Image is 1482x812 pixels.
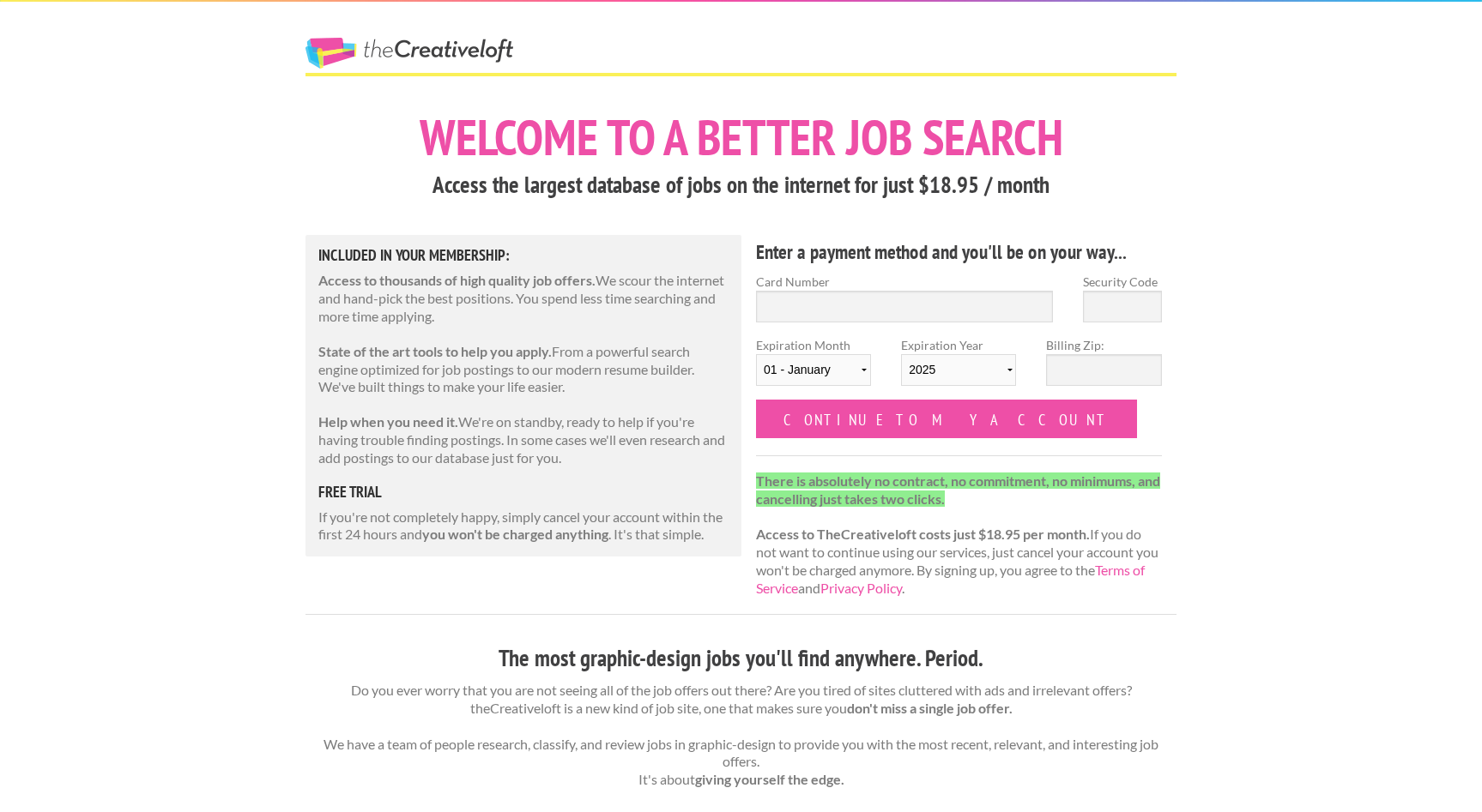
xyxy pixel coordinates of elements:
[318,413,458,430] strong: Help when you need it.
[756,238,1162,266] h4: Enter a payment method and you'll be on your way...
[901,354,1016,386] select: Expiration Year
[1083,273,1162,291] label: Security Code
[756,400,1137,438] input: Continue to my account
[318,248,729,263] h5: Included in Your Membership:
[305,112,1177,162] h1: Welcome to a better job search
[820,580,902,596] a: Privacy Policy
[305,642,1177,675] h3: The most graphic-design jobs you'll find anywhere. Period.
[695,771,844,787] strong: giving yourself the edge.
[756,526,1090,542] strong: Access to TheCreativeloft costs just $18.95 per month.
[847,700,1013,716] strong: don't miss a single job offer.
[318,508,729,544] p: If you're not completely happy, simply cancel your account within the first 24 hours and . It's t...
[305,169,1177,201] h3: Access the largest database of jobs on the internet for just $18.95 / month
[305,682,1177,789] p: Do you ever worry that you are not seeing all of the job offers out there? Are you tired of sites...
[318,413,729,466] p: We're on standby, ready to help if you're having trouble finding postings. In some cases we'll ev...
[1046,336,1161,354] label: Billing Zip:
[756,336,871,400] label: Expiration Month
[756,562,1145,596] a: Terms of Service
[318,343,729,396] p: From a powerful search engine optimized for job postings to our modern resume builder. We've buil...
[756,354,871,386] select: Expiration Month
[318,484,729,500] h5: free trial
[305,38,513,69] a: The Creative Loft
[318,343,552,359] strong: State of the art tools to help you apply.
[318,272,596,288] strong: Access to thousands of high quality job offers.
[756,472,1160,507] strong: There is absolutely no contract, no commitment, no minimums, and cancelling just takes two clicks.
[756,472,1162,598] p: If you do not want to continue using our services, just cancel your account you won't be charged ...
[318,272,729,325] p: We scour the internet and hand-pick the best positions. You spend less time searching and more ti...
[756,273,1053,291] label: Card Number
[901,336,1016,400] label: Expiration Year
[422,526,608,542] strong: you won't be charged anything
